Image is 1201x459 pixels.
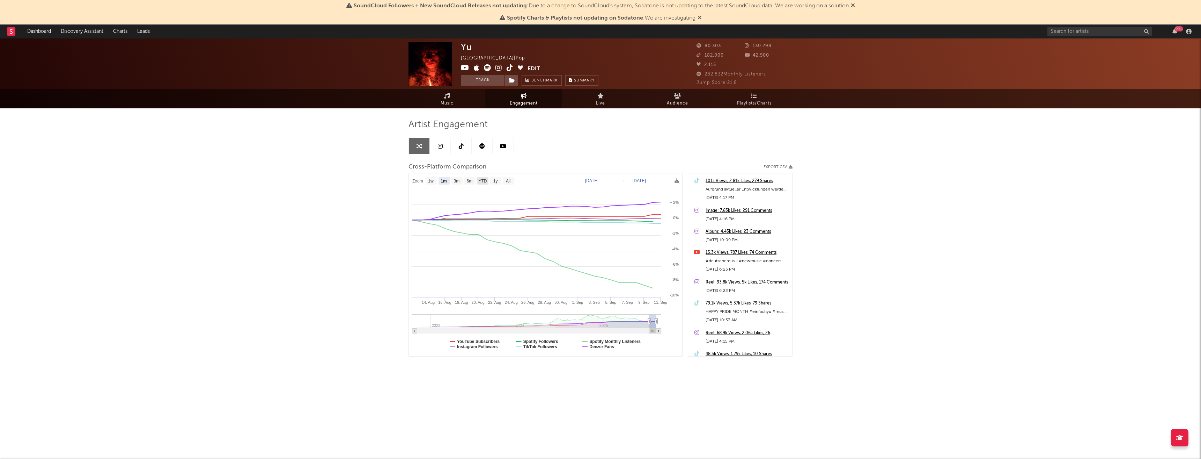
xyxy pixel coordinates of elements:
[737,99,772,108] span: Playlists/Charts
[505,300,518,304] text: 24. Aug
[562,89,639,108] a: Live
[706,299,789,308] a: 79.1k Views, 5.37k Likes, 79 Shares
[354,3,849,9] span: : Due to a change to SoundCloud's system, Sodatone is not updating to the latest SoundCloud data....
[455,300,468,304] text: 18. Aug
[622,300,633,304] text: 7. Sep
[354,3,527,9] span: SoundCloud Followers + New SoundCloud Releases not updating
[521,300,534,304] text: 26. Aug
[698,15,702,21] span: Dismiss
[461,54,533,63] div: [GEOGRAPHIC_DATA] | Pop
[706,207,789,215] a: Image: 7.83k Likes, 291 Comments
[589,300,600,304] text: 3. Sep
[654,300,667,304] text: 11. Sep
[639,300,650,304] text: 9. Sep
[22,24,56,38] a: Dashboard
[672,262,679,266] text: -6%
[506,179,510,184] text: All
[441,179,447,184] text: 1m
[412,179,423,184] text: Zoom
[706,236,789,244] div: [DATE] 10:09 PM
[467,179,473,184] text: 6m
[745,44,772,48] span: 130.298
[697,72,766,77] span: 282.832 Monthly Listeners
[528,64,540,73] button: Edit
[697,44,721,48] span: 80.303
[408,121,488,129] span: Artist Engagement
[706,228,789,236] a: Album: 4.43k Likes, 23 Comments
[441,99,454,108] span: Music
[672,247,679,251] text: -4%
[706,316,789,324] div: [DATE] 10:33 AM
[454,179,460,184] text: 3m
[716,89,793,108] a: Playlists/Charts
[457,344,498,349] text: Instagram Followers
[108,24,132,38] a: Charts
[523,339,558,344] text: Spotify Followers
[461,42,472,52] div: Yu
[697,53,724,58] span: 182.000
[408,89,485,108] a: Music
[670,200,679,205] text: + 2%
[706,257,789,265] div: #deutschemusik #newmusic #concert #germanindie #konzert #stitchsings #deutschrap #cover #indiemusik
[554,300,567,304] text: 30. Aug
[706,337,789,346] div: [DATE] 4:15 PM
[428,179,434,184] text: 1w
[1174,26,1183,31] div: 99 +
[706,329,789,337] a: Reel: 68.9k Views, 2.06k Likes, 26 Comments
[706,308,789,316] div: HAPPY PRIDE MONTH #einfachyu #musik #yu #newmusic #alligatoah
[670,293,679,297] text: -10%
[706,215,789,223] div: [DATE] 4:16 PM
[673,216,679,220] text: 0%
[132,24,155,38] a: Leads
[851,3,855,9] span: Dismiss
[574,79,595,83] span: Summary
[589,344,614,349] text: Deezer Fans
[507,15,695,21] span: : We are investigating
[1172,29,1177,34] button: 99+
[621,178,625,183] text: →
[523,344,557,349] text: TikTok Followers
[531,77,558,85] span: Benchmark
[667,99,688,108] span: Audience
[697,80,737,85] span: Jump Score: 21.8
[706,194,789,202] div: [DATE] 4:17 PM
[422,300,435,304] text: 14. Aug
[697,63,716,67] span: 2.115
[706,278,789,287] a: Reel: 93.8k Views, 5k Likes, 174 Comments
[745,53,769,58] span: 42.500
[706,350,789,358] a: 48.3k Views, 1.79k Likes, 10 Shares
[764,165,793,169] button: Export CSV
[538,300,551,304] text: 28. Aug
[478,179,487,184] text: YTD
[485,89,562,108] a: Engagement
[507,15,643,21] span: Spotify Charts & Playlists not updating on Sodatone
[639,89,716,108] a: Audience
[565,75,598,86] button: Summary
[706,249,789,257] div: 15.3k Views, 787 Likes, 74 Comments
[457,339,500,344] text: YouTube Subscribers
[706,177,789,185] div: 101k Views, 2.81k Likes, 279 Shares
[706,287,789,295] div: [DATE] 6:22 PM
[572,300,583,304] text: 1. Sep
[522,75,562,86] a: Benchmark
[488,300,501,304] text: 22. Aug
[510,99,538,108] span: Engagement
[706,265,789,274] div: [DATE] 6:23 PM
[596,99,605,108] span: Live
[408,163,486,171] span: Cross-Platform Comparison
[672,231,679,235] text: -2%
[633,178,646,183] text: [DATE]
[493,179,498,184] text: 1y
[56,24,108,38] a: Discovery Assistant
[589,339,641,344] text: Spotify Monthly Listeners
[438,300,451,304] text: 16. Aug
[672,278,679,282] text: -8%
[706,185,789,194] div: Aufgrund aktueller Entwicklungen werde ich mich vorübergehend aus der Öffentlichkeit zurückziehen...
[461,75,504,86] button: Track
